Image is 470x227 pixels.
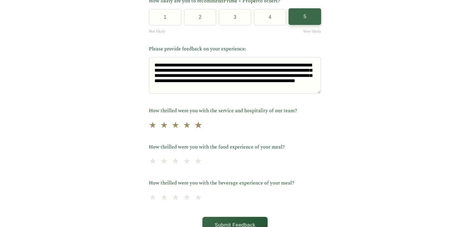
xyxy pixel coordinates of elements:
[149,179,321,187] label: How thrilled were you with the beverage experience of your meal?
[149,107,321,115] label: How thrilled were you with the service and hospitality of our team?
[172,191,179,205] span: ★
[289,8,321,25] button: 5
[149,9,181,26] button: 1
[149,191,157,205] span: ★
[184,9,217,26] button: 2
[149,45,321,53] label: Please provide feedback on your experience:
[160,191,168,205] span: ★
[194,118,203,133] span: ★
[149,143,321,151] label: How thrilled were you with the food experience of your meal?
[194,191,202,205] span: ★
[160,119,168,133] span: ★
[172,155,179,169] span: ★
[183,191,191,205] span: ★
[172,119,179,133] span: ★
[194,155,202,169] span: ★
[149,155,157,169] span: ★
[183,155,191,169] span: ★
[219,9,251,26] button: 3
[183,119,191,133] span: ★
[303,29,321,34] span: Very likely
[254,9,286,26] button: 4
[160,155,168,169] span: ★
[149,29,165,34] span: Not likely
[149,119,157,133] span: ★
